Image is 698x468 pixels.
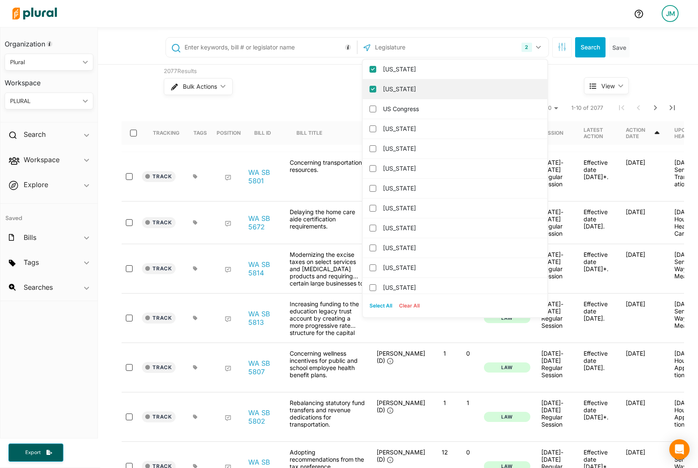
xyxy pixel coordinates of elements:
[619,208,668,237] div: [DATE]
[296,130,322,136] div: Bill Title
[225,415,231,422] div: Add Position Statement
[126,173,133,180] input: select-row-state-wa-2025_2026-sb5801
[193,316,198,321] div: Add tags
[437,449,453,456] p: 12
[558,43,566,50] span: Search Filters
[460,399,476,406] p: 1
[248,310,280,327] a: WA SB 5813
[24,180,48,189] h2: Explore
[225,365,231,372] div: Add Position Statement
[193,130,207,136] div: Tags
[344,44,352,51] div: Tooltip anchor
[126,219,133,226] input: select-row-state-wa-2025_2026-sb5672
[285,300,370,336] div: Increasing funding to the education legacy trust account by creating a more progressive rate stru...
[10,58,79,67] div: Plural
[521,43,532,52] div: 2
[46,40,53,48] div: Tooltip anchor
[630,99,647,116] button: Previous Page
[541,121,571,145] div: Session
[626,127,653,139] div: Action Date
[254,130,271,136] div: Bill ID
[626,121,661,145] div: Action Date
[541,300,570,329] div: [DATE]-[DATE] Regular Session
[248,359,280,376] a: WA SB 5807
[664,99,681,116] button: Last Page
[577,251,619,286] div: Effective date [DATE]*.
[518,39,546,55] button: 2
[619,350,668,385] div: [DATE]
[254,121,279,145] div: Bill ID
[248,168,280,185] a: WA SB 5801
[577,350,619,385] div: Effective date [DATE].
[248,214,280,231] a: WA SB 5672
[571,104,603,112] span: 1-10 of 2077
[377,399,425,414] span: [PERSON_NAME] (D)
[5,71,93,89] h3: Workspace
[24,130,46,139] h2: Search
[126,315,133,321] input: select-row-state-wa-2025_2026-sb5813
[142,217,176,228] button: Track
[296,121,330,145] div: Bill Title
[225,316,231,323] div: Add Position Statement
[383,63,539,76] label: [US_STATE]
[142,171,176,182] button: Track
[19,449,46,456] span: Export
[575,37,606,57] button: Search
[5,32,93,50] h3: Organization
[24,233,36,242] h2: Bills
[153,121,179,145] div: Tracking
[164,67,552,76] div: 2077 Results
[396,299,423,312] button: Clear All
[164,78,233,95] button: Bulk Actions
[541,399,570,428] div: [DATE]-[DATE] Regular Session
[24,283,53,292] h2: Searches
[460,350,476,357] p: 0
[460,449,476,456] p: 0
[383,281,539,294] label: [US_STATE]
[383,182,539,195] label: [US_STATE]
[383,261,539,274] label: [US_STATE]
[193,174,198,179] div: Add tags
[541,130,563,136] div: Session
[577,159,619,194] div: Effective date [DATE]*.
[193,220,198,225] div: Add tags
[577,208,619,237] div: Effective date [DATE].
[601,82,615,90] span: View
[225,267,231,273] div: Add Position Statement
[248,408,280,425] a: WA SB 5802
[184,39,355,55] input: Enter keywords, bill # or legislator name
[285,208,370,237] div: Delaying the home care aide certification requirements.
[577,399,619,435] div: Effective date [DATE]*.
[577,300,619,336] div: Effective date [DATE].
[24,155,60,164] h2: Workspace
[662,5,679,22] div: JM
[383,242,539,254] label: [US_STATE]
[142,313,176,324] button: Track
[619,300,668,336] div: [DATE]
[24,258,39,267] h2: Tags
[383,202,539,215] label: [US_STATE]
[217,121,241,145] div: Position
[126,265,133,272] input: select-row-state-wa-2025_2026-sb5814
[484,412,530,422] button: Law
[377,350,425,364] span: [PERSON_NAME] (D)
[619,399,668,435] div: [DATE]
[285,251,370,286] div: Modernizing the excise taxes on select services and [MEDICAL_DATA] products and requiring certain...
[541,208,570,237] div: [DATE]-[DATE] Regular Session
[541,159,570,188] div: [DATE]-[DATE] Regular Session
[142,411,176,422] button: Track
[541,350,570,378] div: [DATE]-[DATE] Regular Session
[285,350,370,385] div: Concerning wellness incentives for public and school employee health benefit plans.
[383,162,539,175] label: [US_STATE]
[248,260,280,277] a: WA SB 5814
[383,122,539,135] label: [US_STATE]
[193,414,198,419] div: Add tags
[8,444,63,462] button: Export
[366,299,396,312] button: Select All
[193,121,207,145] div: Tags
[193,266,198,271] div: Add tags
[541,251,570,280] div: [DATE]-[DATE] Regular Session
[383,222,539,234] label: [US_STATE]
[142,263,176,274] button: Track
[217,130,241,136] div: Position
